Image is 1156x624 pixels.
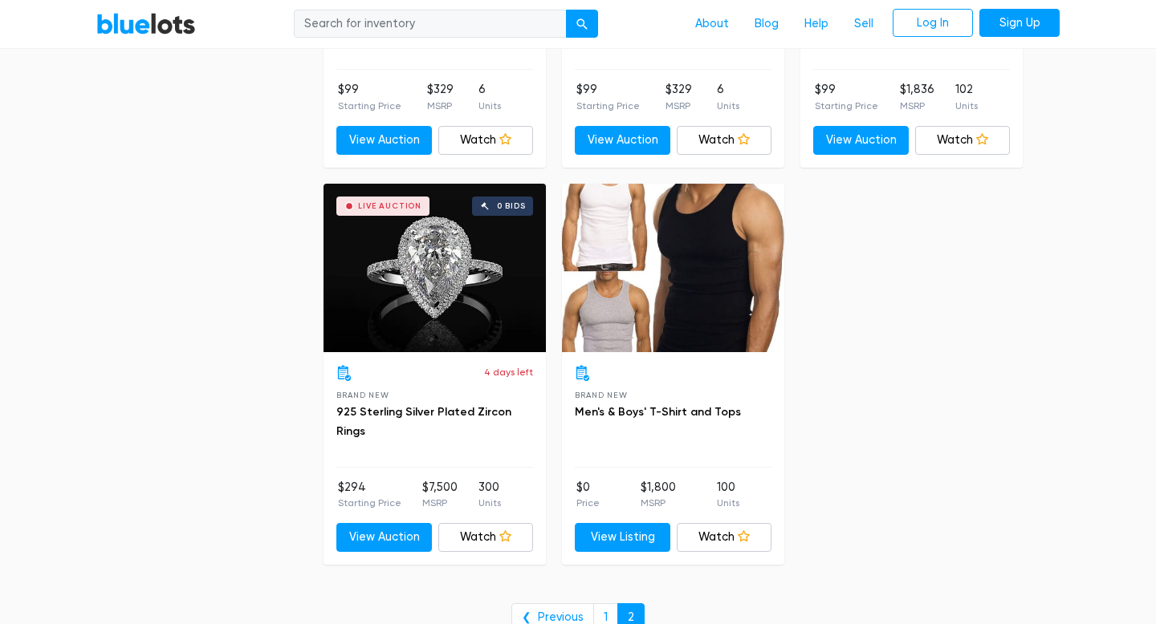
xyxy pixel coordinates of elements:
[575,126,670,155] a: View Auction
[336,391,389,399] span: Brand New
[484,365,533,379] p: 4 days left
[575,405,741,419] a: Men's & Boys' T-Shirt and Tops
[576,496,600,510] p: Price
[742,9,792,39] a: Blog
[815,81,878,113] li: $99
[338,99,401,113] p: Starting Price
[576,81,640,113] li: $99
[427,99,454,113] p: MSRP
[358,202,421,210] div: Live Auction
[422,496,458,510] p: MSRP
[576,479,600,511] li: $0
[677,126,772,155] a: Watch
[955,81,978,113] li: 102
[717,479,739,511] li: 100
[438,126,534,155] a: Watch
[422,479,458,511] li: $7,500
[682,9,742,39] a: About
[438,523,534,552] a: Watch
[641,496,676,510] p: MSRP
[641,479,676,511] li: $1,800
[979,9,1060,38] a: Sign Up
[813,126,909,155] a: View Auction
[717,496,739,510] p: Units
[677,523,772,552] a: Watch
[497,202,526,210] div: 0 bids
[893,9,973,38] a: Log In
[955,99,978,113] p: Units
[915,126,1011,155] a: Watch
[666,99,692,113] p: MSRP
[294,10,567,38] input: Search for inventory
[815,99,878,113] p: Starting Price
[576,99,640,113] p: Starting Price
[338,496,401,510] p: Starting Price
[478,496,501,510] p: Units
[336,405,511,438] a: 925 Sterling Silver Plated Zircon Rings
[324,184,546,352] a: Live Auction 0 bids
[338,479,401,511] li: $294
[841,9,886,39] a: Sell
[478,81,501,113] li: 6
[478,99,501,113] p: Units
[336,126,432,155] a: View Auction
[478,479,501,511] li: 300
[717,81,739,113] li: 6
[900,81,934,113] li: $1,836
[336,523,432,552] a: View Auction
[427,81,454,113] li: $329
[338,81,401,113] li: $99
[900,99,934,113] p: MSRP
[792,9,841,39] a: Help
[575,523,670,552] a: View Listing
[96,12,196,35] a: BlueLots
[666,81,692,113] li: $329
[717,99,739,113] p: Units
[575,391,627,399] span: Brand New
